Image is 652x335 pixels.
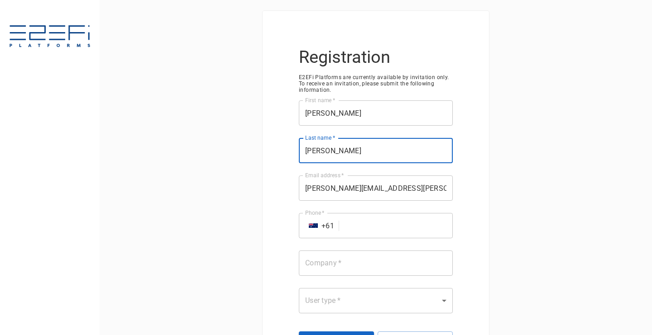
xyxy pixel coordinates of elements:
[305,171,344,179] label: Email address
[305,217,321,234] button: Select country
[9,25,91,49] img: E2EFiPLATFORMS-7f06cbf9.svg
[305,96,335,104] label: First name
[305,134,335,142] label: Last name
[305,209,325,217] label: Phone
[299,47,453,67] h3: Registration
[309,223,318,228] img: unknown
[299,74,453,93] span: E2EFi Platforms are currently available by invitation only. To receive an invitation, please subm...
